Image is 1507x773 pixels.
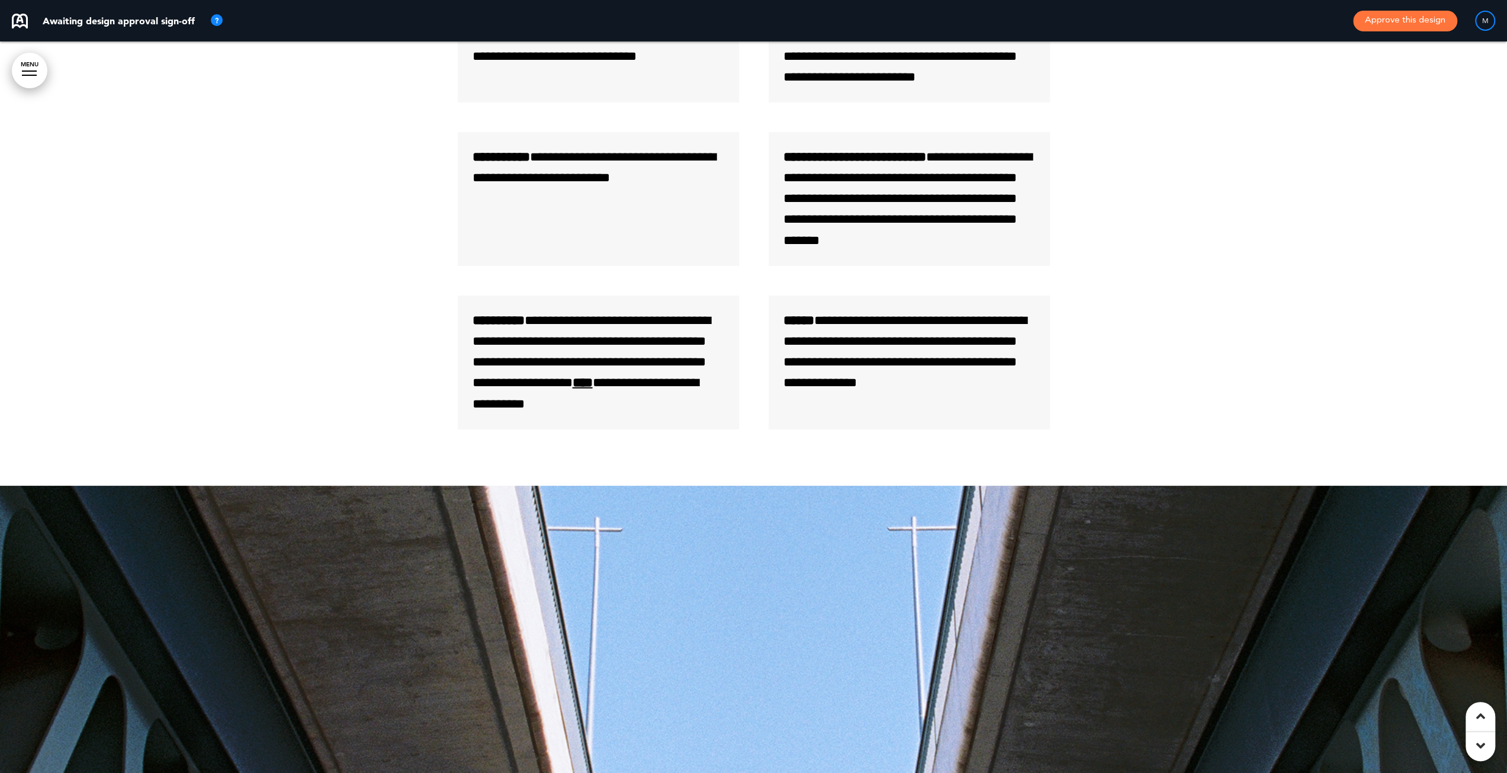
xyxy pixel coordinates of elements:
[43,16,195,25] p: Awaiting design approval sign-off
[1353,11,1457,31] button: Approve this design
[12,53,47,88] a: MENU
[12,14,28,28] img: airmason-logo
[210,14,224,28] img: tooltip_icon.svg
[1475,11,1495,31] div: M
